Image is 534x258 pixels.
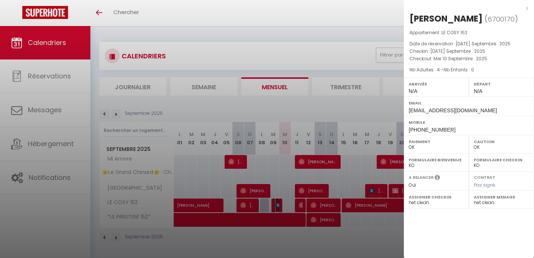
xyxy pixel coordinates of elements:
label: Email [409,99,529,107]
button: Ouvrir le widget de chat LiveChat [6,3,28,25]
span: Pas signé [474,182,495,188]
span: [PHONE_NUMBER] [409,127,456,133]
p: Date de réservation : [409,40,528,48]
span: N/A [409,88,417,94]
label: Arrivée [409,80,464,88]
span: Nb Adultes : 4 - [409,67,474,73]
span: [EMAIL_ADDRESS][DOMAIN_NAME] [409,107,497,113]
label: Mobile [409,119,529,126]
label: A relancer [409,174,434,181]
span: [DATE] Septembre . 2025 [430,48,485,54]
i: Sélectionner OUI si vous souhaiter envoyer les séquences de messages post-checkout [435,174,440,183]
span: LE COSY 152 [441,29,467,36]
p: Checkout : [409,55,528,62]
span: ( ) [485,14,518,24]
label: Départ [474,80,529,88]
div: x [404,4,528,13]
p: Checkin : [409,48,528,55]
label: Formulaire Checkin [474,156,529,164]
span: N/A [474,88,482,94]
label: Caution [474,138,529,145]
span: Mer 10 Septembre . 2025 [434,55,487,62]
label: Formulaire Bienvenue [409,156,464,164]
span: Nb Enfants : 0 [444,67,474,73]
label: Assigner Menage [474,193,529,201]
label: Assigner Checkin [409,193,464,201]
span: 6700170 [488,14,515,24]
label: Contrat [474,174,495,179]
p: Appartement : [409,29,528,36]
span: [DATE] Septembre . 2025 [456,41,511,47]
div: [PERSON_NAME] [409,13,483,25]
label: Paiement [409,138,464,145]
